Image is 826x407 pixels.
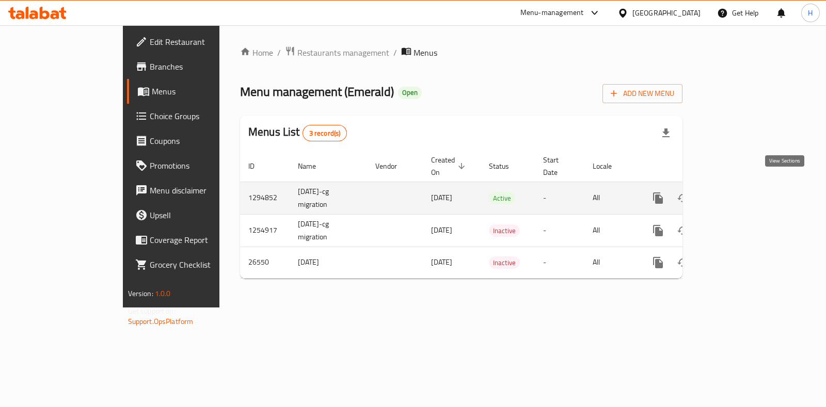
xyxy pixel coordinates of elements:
span: Branches [150,60,252,73]
span: [DATE] [431,255,452,269]
span: Promotions [150,159,252,172]
span: Version: [128,287,153,300]
button: more [646,250,671,275]
span: Coupons [150,135,252,147]
button: Change Status [671,186,695,210]
a: Menu disclaimer [127,178,261,203]
span: Open [398,88,422,97]
div: Inactive [489,256,520,269]
td: All [584,182,638,214]
span: Restaurants management [297,46,389,59]
span: [DATE] [431,191,452,204]
span: Grocery Checklist [150,258,252,271]
td: All [584,214,638,247]
span: Add New Menu [611,87,674,100]
span: Status [489,160,522,172]
a: Coupons [127,128,261,153]
div: Total records count [303,125,347,141]
td: 1294852 [240,182,290,214]
button: Add New Menu [602,84,682,103]
span: Inactive [489,225,520,237]
td: - [535,247,584,278]
h2: Menus List [248,124,347,141]
span: Inactive [489,257,520,269]
th: Actions [638,151,753,182]
span: Active [489,192,515,204]
a: Grocery Checklist [127,252,261,277]
span: Locale [593,160,625,172]
li: / [277,46,281,59]
td: - [535,182,584,214]
button: more [646,218,671,243]
a: Promotions [127,153,261,178]
span: Coverage Report [150,234,252,246]
span: Edit Restaurant [150,36,252,48]
div: Open [398,87,422,99]
span: Menus [152,85,252,97]
a: Restaurants management [285,46,389,59]
td: [DATE]-cg migration [290,214,367,247]
span: Menus [414,46,437,59]
a: Upsell [127,203,261,227]
div: Menu-management [520,7,584,19]
button: Change Status [671,218,695,243]
div: Export file [654,121,678,145]
a: Edit Restaurant [127,29,261,54]
span: [DATE] [431,223,452,237]
a: Branches [127,54,261,79]
button: more [646,186,671,210]
a: Menus [127,79,261,104]
span: Vendor [375,160,410,172]
a: Support.OpsPlatform [128,315,194,328]
span: Choice Groups [150,110,252,122]
span: 3 record(s) [303,128,347,138]
span: ID [248,160,268,172]
span: Get support on: [128,304,176,318]
td: 26550 [240,247,290,278]
nav: breadcrumb [240,46,682,59]
div: [GEOGRAPHIC_DATA] [632,7,701,19]
span: 1.0.0 [155,287,171,300]
span: Created On [431,154,468,178]
button: Change Status [671,250,695,275]
a: Coverage Report [127,227,261,252]
span: Menu disclaimer [150,184,252,197]
td: - [535,214,584,247]
li: / [393,46,397,59]
span: Upsell [150,209,252,221]
td: All [584,247,638,278]
td: [DATE]-cg migration [290,182,367,214]
span: H [808,7,813,19]
span: Start Date [543,154,572,178]
td: [DATE] [290,247,367,278]
table: enhanced table [240,151,753,279]
div: Inactive [489,224,520,237]
a: Choice Groups [127,104,261,128]
span: Name [298,160,329,172]
td: 1254917 [240,214,290,247]
span: Menu management ( Emerald ) [240,80,394,103]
